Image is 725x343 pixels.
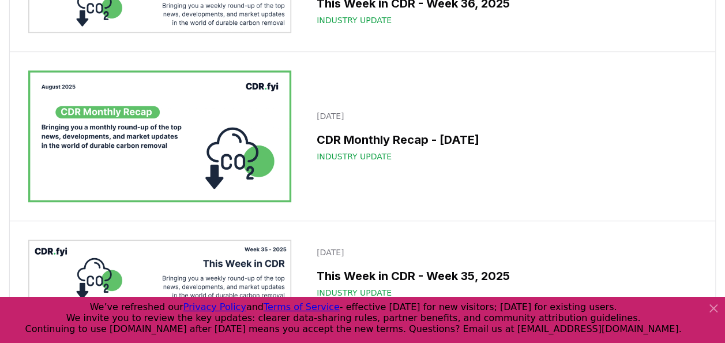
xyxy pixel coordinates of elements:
[310,240,697,305] a: [DATE]This Week in CDR - Week 35, 2025Industry Update
[317,131,690,148] h3: CDR Monthly Recap - [DATE]
[317,14,392,26] span: Industry Update
[317,110,690,122] p: [DATE]
[317,247,690,258] p: [DATE]
[28,70,291,202] img: CDR Monthly Recap - August 2025 blog post image
[317,151,392,162] span: Industry Update
[317,267,690,285] h3: This Week in CDR - Week 35, 2025
[310,103,697,169] a: [DATE]CDR Monthly Recap - [DATE]Industry Update
[317,287,392,299] span: Industry Update
[28,240,291,305] img: This Week in CDR - Week 35, 2025 blog post image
